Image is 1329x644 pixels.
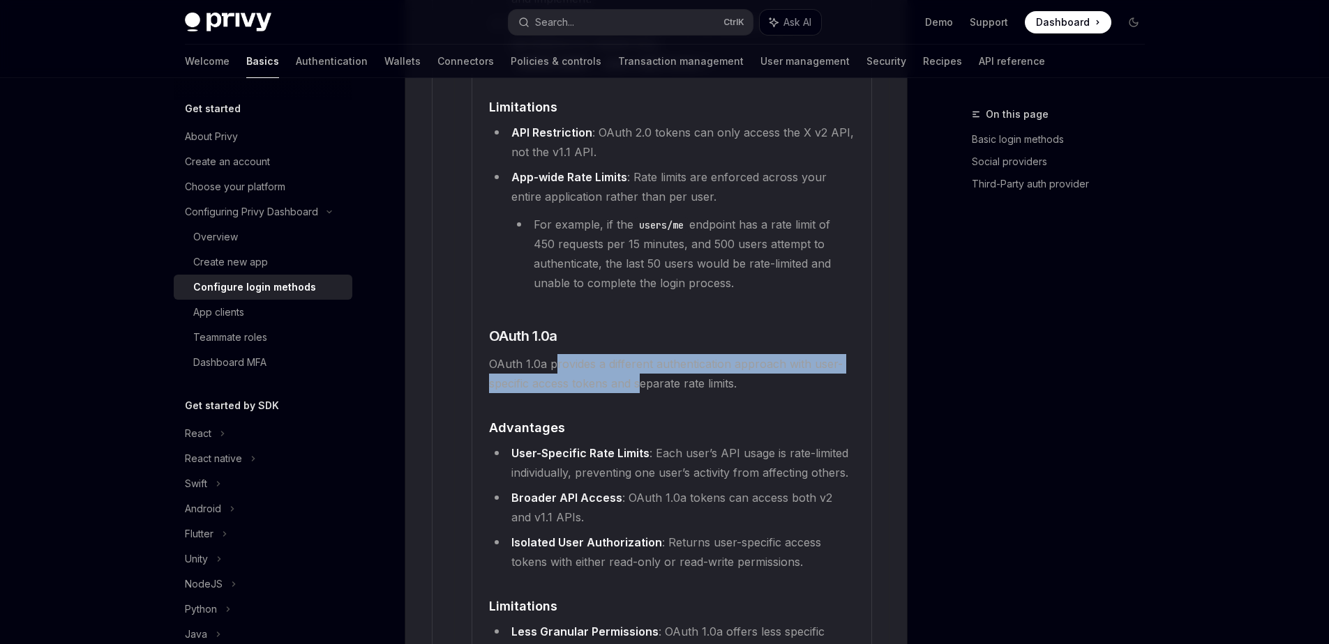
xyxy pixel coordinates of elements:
a: Third-Party auth provider [972,173,1156,195]
span: On this page [986,106,1049,123]
h5: Get started by SDK [185,397,279,414]
code: users/me [633,217,689,233]
a: Basics [246,45,279,78]
a: User management [760,45,850,78]
a: App clients [174,300,352,325]
span: Ask AI [783,15,811,29]
a: Create new app [174,250,352,275]
div: Swift [185,475,207,492]
strong: Isolated User Authorization [511,535,662,549]
span: OAuth 1.0a [489,326,557,346]
a: Configure login methods [174,275,352,300]
div: NodeJS [185,576,223,592]
span: Limitations [489,597,557,615]
li: : Each user’s API usage is rate-limited individually, preventing one user’s activity from affecti... [489,443,855,482]
h5: Get started [185,100,241,117]
li: : Rate limits are enforced across your entire application rather than per user. [489,167,855,293]
a: Security [866,45,906,78]
a: Choose your platform [174,174,352,199]
span: Dashboard [1036,15,1090,29]
strong: App-wide Rate Limits [511,170,627,184]
a: API reference [979,45,1045,78]
div: About Privy [185,128,238,145]
div: React [185,425,211,442]
div: Overview [193,229,238,245]
div: React native [185,450,242,467]
span: Advantages [489,418,565,437]
div: Create an account [185,153,270,170]
div: Configuring Privy Dashboard [185,204,318,220]
a: Dashboard MFA [174,350,352,375]
div: Unity [185,551,208,567]
a: Recipes [923,45,962,78]
a: Connectors [437,45,494,78]
div: Search... [535,14,574,31]
a: Social providers [972,151,1156,173]
li: : OAuth 2.0 tokens can only access the X v2 API, not the v1.1 API. [489,123,855,162]
span: OAuth 1.0a provides a different authentication approach with user-specific access tokens and sepa... [489,354,855,393]
strong: API Restriction [511,125,592,139]
div: Java [185,626,207,643]
a: About Privy [174,124,352,149]
a: Welcome [185,45,230,78]
button: Search...CtrlK [509,10,753,35]
a: Dashboard [1025,11,1111,33]
div: Python [185,601,217,618]
div: Android [185,500,221,517]
strong: Less Granular Permissions [511,624,659,638]
div: Teammate roles [193,329,267,346]
button: Toggle dark mode [1122,11,1145,33]
a: Demo [925,15,953,29]
li: For example, if the endpoint has a rate limit of 450 requests per 15 minutes, and 500 users attem... [511,215,855,293]
a: Create an account [174,149,352,174]
img: dark logo [185,13,271,32]
div: Create new app [193,254,268,270]
div: Dashboard MFA [193,354,266,371]
span: Limitations [489,98,557,116]
span: Ctrl K [723,17,744,28]
a: Overview [174,224,352,250]
a: Teammate roles [174,325,352,350]
a: Wallets [384,45,421,78]
button: Ask AI [760,10,821,35]
strong: User-Specific Rate Limits [511,446,650,460]
li: : OAuth 1.0a tokens can access both v2 and v1.1 APIs. [489,488,855,527]
div: Choose your platform [185,178,285,195]
a: Policies & controls [511,45,601,78]
a: Support [970,15,1008,29]
div: App clients [193,304,244,321]
a: Authentication [296,45,368,78]
a: Basic login methods [972,128,1156,151]
div: Configure login methods [193,279,316,296]
a: Transaction management [618,45,744,78]
li: : Returns user-specific access tokens with either read-only or read-write permissions. [489,532,855,572]
div: Flutter [185,526,213,542]
strong: Broader API Access [511,491,622,505]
